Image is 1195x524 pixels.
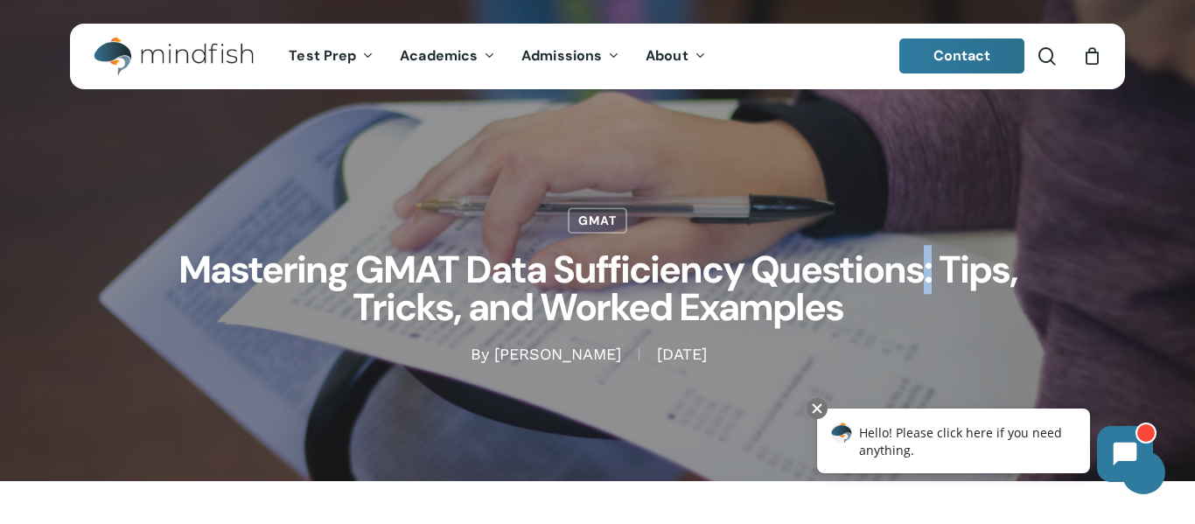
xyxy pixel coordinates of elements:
[70,24,1125,89] header: Main Menu
[276,24,718,89] nav: Main Menu
[508,49,632,64] a: Admissions
[1082,46,1101,66] a: Cart
[387,49,508,64] a: Academics
[639,349,724,361] span: [DATE]
[400,46,478,65] span: Academics
[494,346,621,364] a: [PERSON_NAME]
[799,395,1171,500] iframe: Chatbot
[471,349,489,361] span: By
[632,49,719,64] a: About
[276,49,387,64] a: Test Prep
[899,38,1025,73] a: Contact
[933,46,991,65] span: Contact
[646,46,688,65] span: About
[289,46,356,65] span: Test Prep
[160,234,1035,344] h1: Mastering GMAT Data Sufficiency Questions: Tips, Tricks, and Worked Examples
[568,207,627,234] a: GMAT
[521,46,602,65] span: Admissions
